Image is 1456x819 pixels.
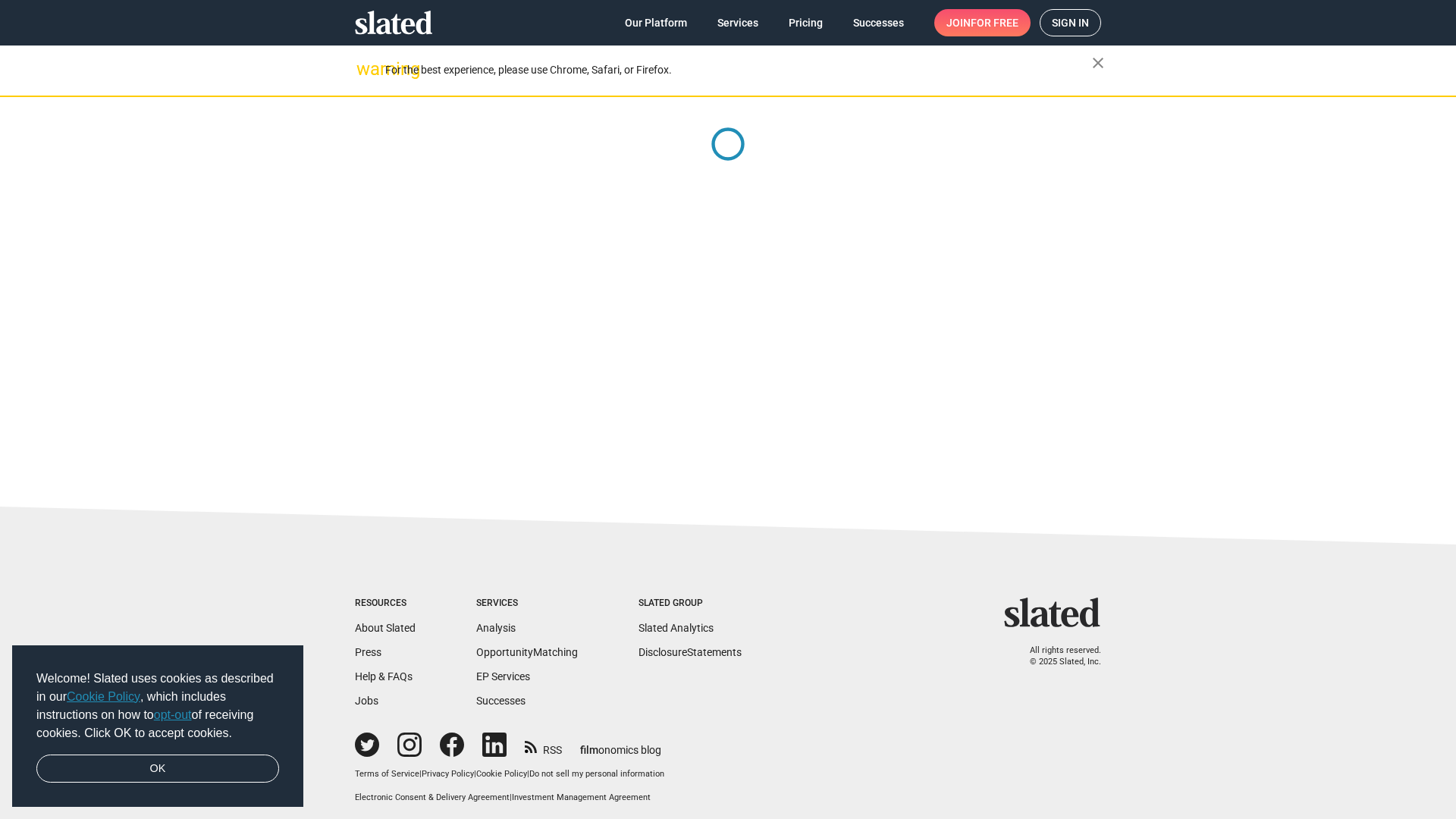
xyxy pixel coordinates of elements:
[355,622,416,634] a: About Slated
[1014,645,1101,667] p: All rights reserved. © 2025 Slated, Inc.
[355,792,510,802] a: Electronic Consent & Delivery Agreement
[934,9,1031,36] a: Joinfor free
[419,769,422,779] span: |
[717,9,758,36] span: Services
[625,9,687,36] span: Our Platform
[355,646,381,658] a: Press
[777,9,835,36] a: Pricing
[853,9,904,36] span: Successes
[613,9,699,36] a: Our Platform
[355,670,413,682] a: Help & FAQs
[1089,54,1107,72] mat-icon: close
[474,769,476,779] span: |
[476,695,526,707] a: Successes
[971,9,1018,36] span: for free
[639,646,742,658] a: DisclosureStatements
[1040,9,1101,36] a: Sign in
[476,598,578,610] div: Services
[789,9,823,36] span: Pricing
[705,9,770,36] a: Services
[154,708,192,721] a: opt-out
[510,792,512,802] span: |
[580,731,661,758] a: filmonomics blog
[355,598,416,610] div: Resources
[476,769,527,779] a: Cookie Policy
[639,598,742,610] div: Slated Group
[476,646,578,658] a: OpportunityMatching
[1052,10,1089,36] span: Sign in
[527,769,529,779] span: |
[356,60,375,78] mat-icon: warning
[36,755,279,783] a: dismiss cookie message
[12,645,303,808] div: cookieconsent
[476,622,516,634] a: Analysis
[639,622,714,634] a: Slated Analytics
[512,792,651,802] a: Investment Management Agreement
[946,9,1018,36] span: Join
[529,769,664,780] button: Do not sell my personal information
[525,734,562,758] a: RSS
[67,690,140,703] a: Cookie Policy
[355,695,378,707] a: Jobs
[36,670,279,742] span: Welcome! Slated uses cookies as described in our , which includes instructions on how to of recei...
[476,670,530,682] a: EP Services
[580,744,598,756] span: film
[385,60,1092,80] div: For the best experience, please use Chrome, Safari, or Firefox.
[841,9,916,36] a: Successes
[422,769,474,779] a: Privacy Policy
[355,769,419,779] a: Terms of Service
